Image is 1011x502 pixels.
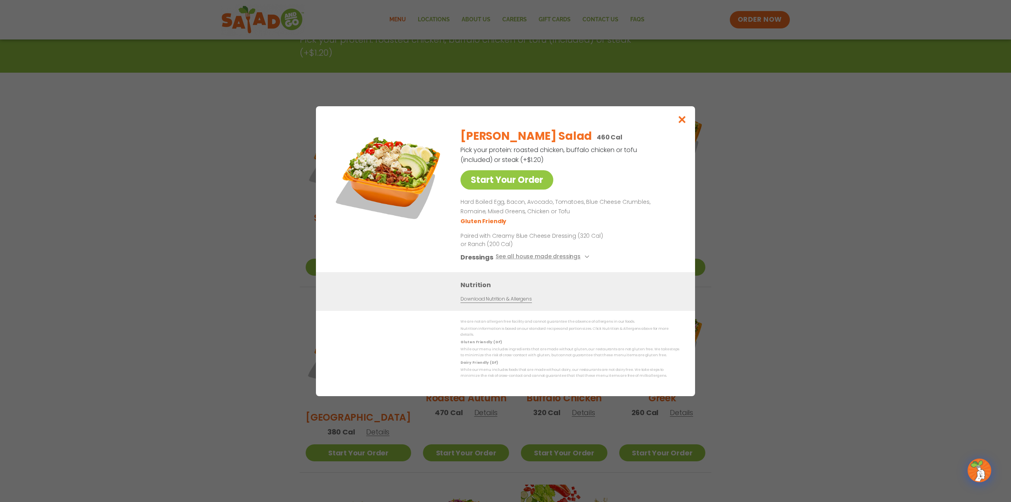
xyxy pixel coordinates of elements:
button: See all house made dressings [496,252,592,262]
p: We are not an allergen free facility and cannot guarantee the absence of allergens in our foods. [460,319,679,325]
p: Hard Boiled Egg, Bacon, Avocado, Tomatoes, Blue Cheese Crumbles, Romaine, Mixed Greens, Chicken o... [460,197,676,216]
a: Download Nutrition & Allergens [460,295,532,303]
p: While our menu includes foods that are made without dairy, our restaurants are not dairy free. We... [460,367,679,379]
img: Featured product photo for Cobb Salad [334,122,444,233]
strong: Dairy Friendly (DF) [460,360,498,365]
p: While our menu includes ingredients that are made without gluten, our restaurants are not gluten ... [460,346,679,359]
p: Paired with Creamy Blue Cheese Dressing (320 Cal) or Ranch (200 Cal) [460,231,607,248]
p: Pick your protein: roasted chicken, buffalo chicken or tofu (included) or steak (+$1.20) [460,145,638,165]
button: Close modal [669,106,695,133]
h3: Nutrition [460,280,683,290]
strong: Gluten Friendly (GF) [460,339,502,344]
p: Nutrition information is based on our standard recipes and portion sizes. Click Nutrition & Aller... [460,326,679,338]
h2: [PERSON_NAME] Salad [460,128,592,145]
p: 460 Cal [597,132,622,142]
a: Start Your Order [460,170,553,190]
h3: Dressings [460,252,493,262]
img: wpChatIcon [968,459,990,481]
li: Gluten Friendly [460,217,507,225]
